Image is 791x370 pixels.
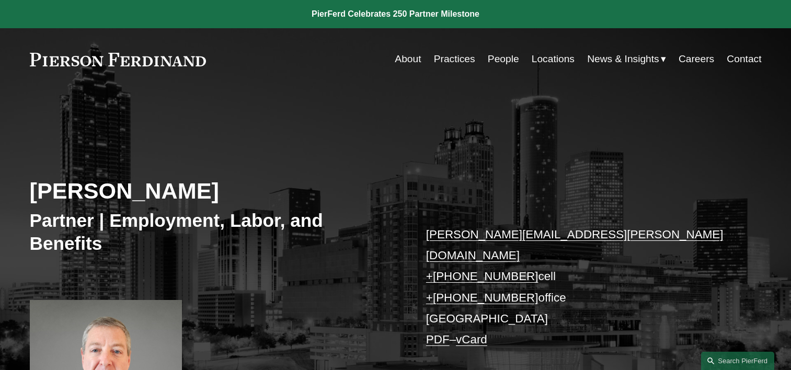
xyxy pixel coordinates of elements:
[426,291,433,304] a: +
[395,49,421,69] a: About
[433,270,538,283] a: [PHONE_NUMBER]
[30,209,396,255] h3: Partner | Employment, Labor, and Benefits
[30,177,396,204] h2: [PERSON_NAME]
[426,228,724,262] a: [PERSON_NAME][EMAIL_ADDRESS][PERSON_NAME][DOMAIN_NAME]
[456,333,487,346] a: vCard
[434,49,475,69] a: Practices
[727,49,761,69] a: Contact
[701,352,774,370] a: Search this site
[426,270,433,283] a: +
[587,50,659,68] span: News & Insights
[532,49,575,69] a: Locations
[433,291,538,304] a: [PHONE_NUMBER]
[679,49,714,69] a: Careers
[587,49,666,69] a: folder dropdown
[426,224,731,351] p: cell office [GEOGRAPHIC_DATA] –
[426,333,450,346] a: PDF
[488,49,519,69] a: People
